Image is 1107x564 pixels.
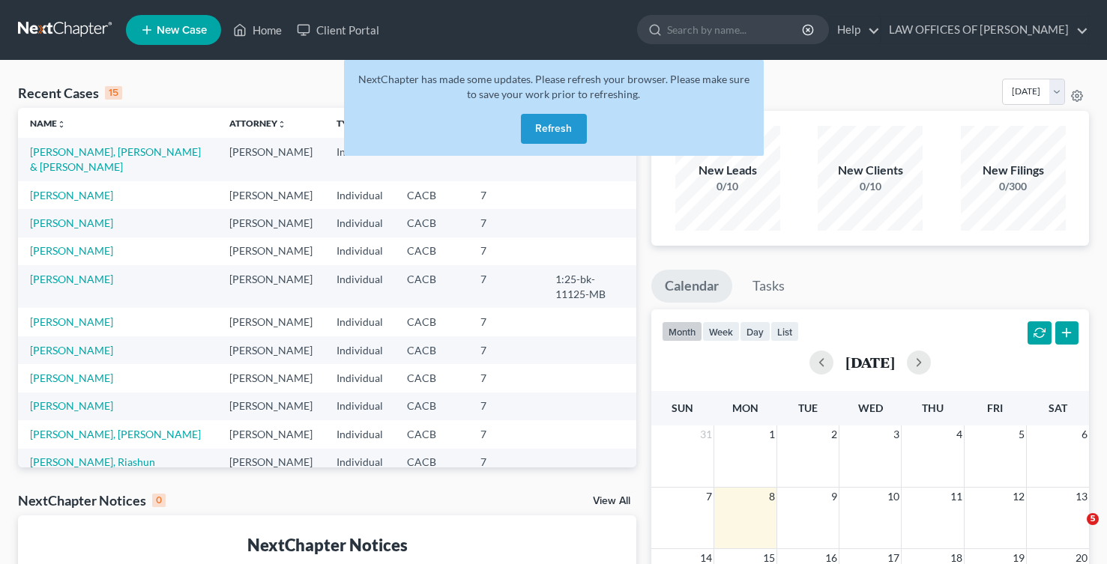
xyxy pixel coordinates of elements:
[325,209,395,237] td: Individual
[1056,513,1092,549] iframe: Intercom live chat
[845,354,895,370] h2: [DATE]
[157,25,207,36] span: New Case
[886,488,901,506] span: 10
[1074,488,1089,506] span: 13
[217,364,325,392] td: [PERSON_NAME]
[217,449,325,476] td: [PERSON_NAME]
[395,336,468,364] td: CACB
[325,138,395,181] td: Individual
[767,425,776,443] span: 1
[217,209,325,237] td: [PERSON_NAME]
[325,392,395,420] td: Individual
[798,401,818,414] span: Tue
[395,237,468,265] td: CACB
[358,73,749,100] span: NextChapter has made some updates. Please refresh your browser. Please make sure to save your wor...
[325,237,395,265] td: Individual
[30,189,113,201] a: [PERSON_NAME]
[1049,401,1067,414] span: Sat
[740,321,770,342] button: day
[325,265,395,308] td: Individual
[922,401,944,414] span: Thu
[217,181,325,209] td: [PERSON_NAME]
[30,533,624,557] div: NextChapter Notices
[1087,513,1099,525] span: 5
[675,179,780,194] div: 0/10
[468,420,543,448] td: 7
[325,420,395,448] td: Individual
[1080,425,1089,443] span: 6
[325,308,395,336] td: Individual
[468,265,543,308] td: 7
[468,181,543,209] td: 7
[30,273,113,285] a: [PERSON_NAME]
[675,162,780,179] div: New Leads
[395,449,468,476] td: CACB
[1011,488,1026,506] span: 12
[468,392,543,420] td: 7
[325,449,395,476] td: Individual
[830,488,839,506] span: 9
[30,315,113,328] a: [PERSON_NAME]
[30,455,155,468] a: [PERSON_NAME], Riashun
[395,420,468,448] td: CACB
[705,488,714,506] span: 7
[217,420,325,448] td: [PERSON_NAME]
[699,425,714,443] span: 31
[1017,425,1026,443] span: 5
[395,209,468,237] td: CACB
[949,488,964,506] span: 11
[30,118,66,129] a: Nameunfold_more
[468,308,543,336] td: 7
[395,392,468,420] td: CACB
[468,449,543,476] td: 7
[395,364,468,392] td: CACB
[468,336,543,364] td: 7
[987,401,1003,414] span: Fri
[468,237,543,265] td: 7
[217,308,325,336] td: [PERSON_NAME]
[57,120,66,129] i: unfold_more
[961,162,1066,179] div: New Filings
[468,209,543,237] td: 7
[651,270,732,303] a: Calendar
[152,494,166,507] div: 0
[217,237,325,265] td: [PERSON_NAME]
[395,265,468,308] td: CACB
[277,120,286,129] i: unfold_more
[662,321,702,342] button: month
[881,16,1088,43] a: LAW OFFICES OF [PERSON_NAME]
[395,181,468,209] td: CACB
[325,336,395,364] td: Individual
[770,321,799,342] button: list
[961,179,1066,194] div: 0/300
[767,488,776,506] span: 8
[289,16,387,43] a: Client Portal
[521,114,587,144] button: Refresh
[18,491,166,509] div: NextChapter Notices
[830,16,880,43] a: Help
[217,392,325,420] td: [PERSON_NAME]
[667,16,804,43] input: Search by name...
[30,145,201,173] a: [PERSON_NAME], [PERSON_NAME] & [PERSON_NAME]
[830,425,839,443] span: 2
[739,270,798,303] a: Tasks
[468,364,543,392] td: 7
[892,425,901,443] span: 3
[955,425,964,443] span: 4
[702,321,740,342] button: week
[30,428,201,440] a: [PERSON_NAME], [PERSON_NAME]
[217,265,325,308] td: [PERSON_NAME]
[593,496,630,506] a: View All
[30,372,113,384] a: [PERSON_NAME]
[337,118,368,129] a: Typeunfold_more
[30,399,113,412] a: [PERSON_NAME]
[732,401,758,414] span: Mon
[18,84,122,102] div: Recent Cases
[217,336,325,364] td: [PERSON_NAME]
[818,179,923,194] div: 0/10
[217,138,325,181] td: [PERSON_NAME]
[325,181,395,209] td: Individual
[30,344,113,357] a: [PERSON_NAME]
[226,16,289,43] a: Home
[395,308,468,336] td: CACB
